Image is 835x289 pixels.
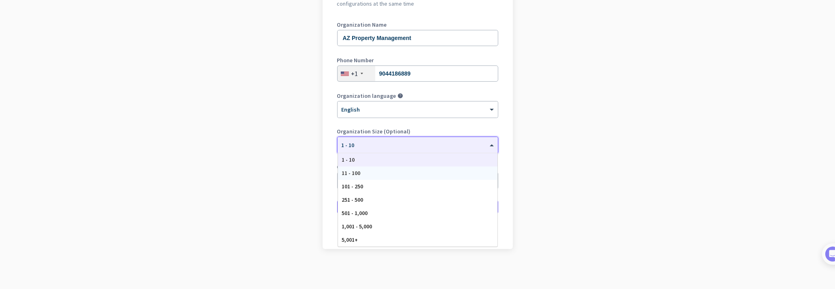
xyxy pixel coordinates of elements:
button: Create Organization [337,200,498,214]
label: Organization language [337,93,396,99]
span: 101 - 250 [342,183,363,190]
label: Phone Number [337,57,498,63]
label: Organization Name [337,22,498,27]
span: 501 - 1,000 [342,209,368,217]
span: 1 - 10 [342,156,355,163]
span: 251 - 500 [342,196,363,203]
input: 201-555-0123 [337,65,498,82]
div: +1 [351,70,358,78]
label: Organization Size (Optional) [337,129,498,134]
i: help [398,93,404,99]
span: 1,001 - 5,000 [342,223,372,230]
label: Organization Time Zone [337,164,498,170]
span: 11 - 100 [342,169,361,177]
input: What is the name of your organization? [337,30,498,46]
div: Go back [337,229,498,234]
span: 5,001+ [342,236,358,243]
div: Options List [338,153,497,247]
